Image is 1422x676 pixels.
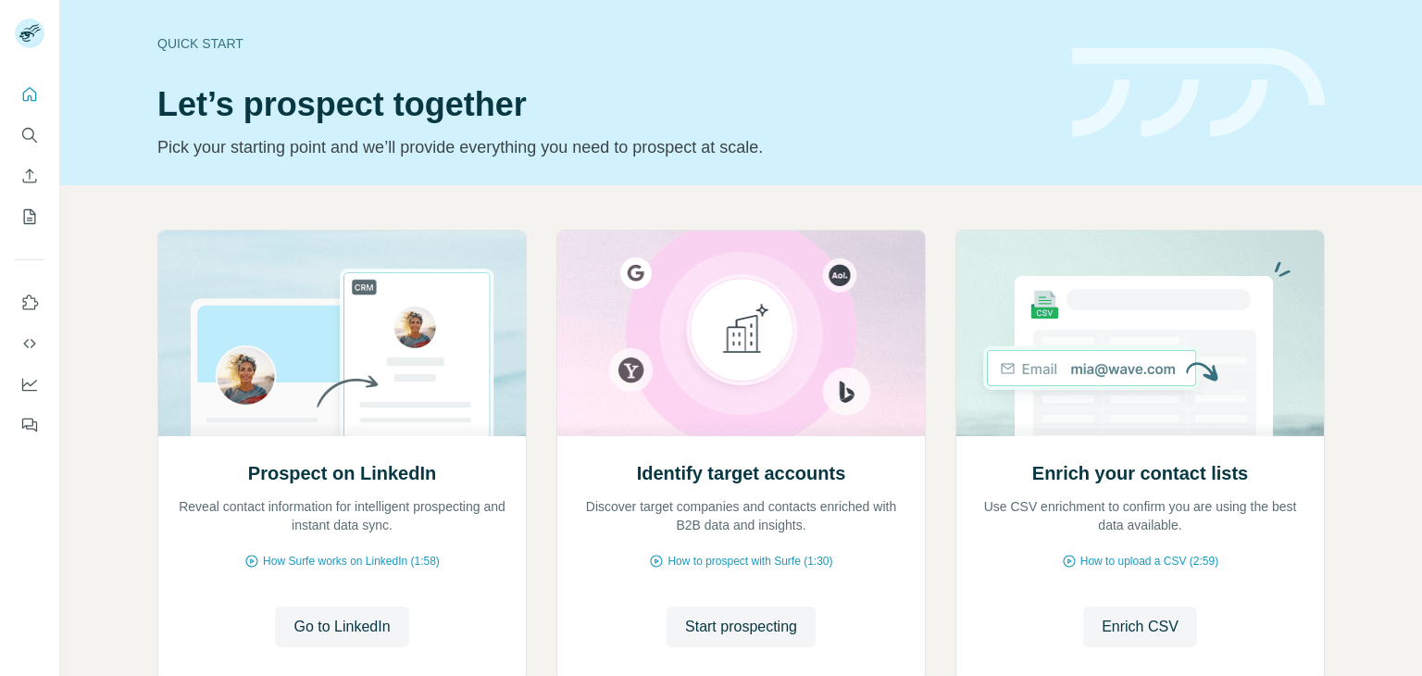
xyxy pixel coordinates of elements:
[293,616,390,638] span: Go to LinkedIn
[177,497,507,534] p: Reveal contact information for intelligent prospecting and instant data sync.
[667,607,816,647] button: Start prospecting
[1032,460,1248,486] h2: Enrich your contact lists
[15,159,44,193] button: Enrich CSV
[955,231,1325,436] img: Enrich your contact lists
[975,497,1305,534] p: Use CSV enrichment to confirm you are using the best data available.
[157,134,1050,160] p: Pick your starting point and we’ll provide everything you need to prospect at scale.
[157,86,1050,123] h1: Let’s prospect together
[1083,607,1197,647] button: Enrich CSV
[15,408,44,442] button: Feedback
[1080,553,1218,570] span: How to upload a CSV (2:59)
[275,607,408,647] button: Go to LinkedIn
[556,231,926,436] img: Identify target accounts
[15,286,44,319] button: Use Surfe on LinkedIn
[576,497,906,534] p: Discover target companies and contacts enriched with B2B data and insights.
[667,553,832,570] span: How to prospect with Surfe (1:30)
[15,200,44,233] button: My lists
[1102,616,1179,638] span: Enrich CSV
[263,553,440,570] span: How Surfe works on LinkedIn (1:58)
[15,119,44,152] button: Search
[1072,48,1325,138] img: banner
[157,231,527,436] img: Prospect on LinkedIn
[15,327,44,360] button: Use Surfe API
[15,368,44,401] button: Dashboard
[248,460,436,486] h2: Prospect on LinkedIn
[637,460,846,486] h2: Identify target accounts
[685,616,797,638] span: Start prospecting
[157,34,1050,53] div: Quick start
[15,78,44,111] button: Quick start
